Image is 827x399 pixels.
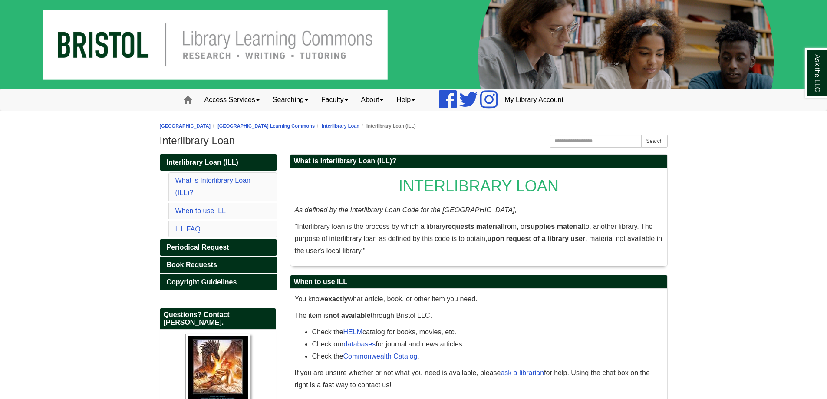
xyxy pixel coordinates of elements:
a: [GEOGRAPHIC_DATA] Learning Commons [217,123,315,129]
a: Copyright Guidelines [160,274,277,290]
h1: Interlibrary Loan [160,135,668,147]
a: ask a librarian [501,369,544,376]
strong: exactly [324,295,348,303]
span: You know what article, book, or other item you need. [295,295,478,303]
a: Interlibrary Loan [322,123,359,129]
span: The item is through Bristol LLC. [295,312,432,319]
a: Interlibrary Loan (ILL) [160,154,277,171]
a: Searching [266,89,315,111]
a: Access Services [198,89,266,111]
a: Faculty [315,89,355,111]
a: When to use ILL [175,207,226,214]
a: About [355,89,390,111]
span: Interlibrary Loan (ILL) [167,158,238,166]
span: Check our for journal and news articles. [312,340,464,348]
span: If you are unsure whether or not what you need is available, please for help. Using the chat box ... [295,369,650,389]
span: Check the . [312,353,419,360]
a: Commonwealth Catalog [343,353,418,360]
h2: Questions? Contact [PERSON_NAME]. [160,308,276,330]
a: What is Interlibrary Loan (ILL)? [175,177,250,196]
span: INTERLIBRARY LOAN [399,177,559,195]
strong: supplies material [527,223,583,230]
a: Help [390,89,422,111]
strong: not available [329,312,371,319]
a: [GEOGRAPHIC_DATA] [160,123,211,129]
a: databases [343,340,376,348]
a: My Library Account [498,89,570,111]
a: Periodical Request [160,239,277,256]
span: Check the catalog for books, movies, etc. [312,328,457,336]
nav: breadcrumb [160,122,668,130]
strong: upon request of a library user [487,235,585,242]
a: Book Requests [160,257,277,273]
span: Copyright Guidelines [167,278,237,286]
li: Interlibrary Loan (ILL) [359,122,416,130]
strong: requests material [445,223,503,230]
span: "Interlibrary loan is the process by which a library from, or to, another library. The purpose of... [295,223,662,254]
h2: When to use ILL [290,275,667,289]
span: Book Requests [167,261,217,268]
a: HELM [343,328,362,336]
a: ILL FAQ [175,225,201,233]
button: Search [641,135,667,148]
h2: What is Interlibrary Loan (ILL)? [290,155,667,168]
em: As defined by the Interlibrary Loan Code for the [GEOGRAPHIC_DATA], [295,206,517,214]
span: Periodical Request [167,244,229,251]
